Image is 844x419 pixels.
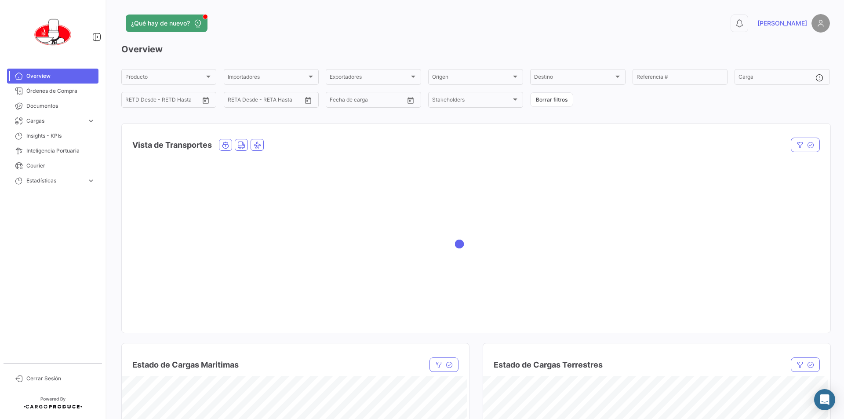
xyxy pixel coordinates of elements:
button: Open calendar [404,94,417,107]
button: Open calendar [199,94,212,107]
input: Hasta [352,98,387,104]
span: Cerrar Sesión [26,375,95,383]
span: Origen [432,75,511,81]
button: Borrar filtros [530,92,573,107]
span: Producto [125,75,204,81]
span: Stakeholders [432,98,511,104]
span: Exportadores [330,75,409,81]
span: Overview [26,72,95,80]
a: Documentos [7,98,98,113]
a: Órdenes de Compra [7,84,98,98]
h4: Estado de Cargas Terrestres [494,359,603,371]
button: Land [235,139,247,150]
a: Inteligencia Portuaria [7,143,98,158]
input: Hasta [250,98,285,104]
a: Overview [7,69,98,84]
span: Cargas [26,117,84,125]
span: Courier [26,162,95,170]
a: Insights - KPIs [7,128,98,143]
button: Air [251,139,263,150]
span: Importadores [228,75,307,81]
input: Desde [330,98,346,104]
span: ¿Qué hay de nuevo? [131,19,190,28]
div: Abrir Intercom Messenger [814,389,835,410]
span: Inteligencia Portuaria [26,147,95,155]
h4: Estado de Cargas Maritimas [132,359,239,371]
span: Estadísticas [26,177,84,185]
button: ¿Qué hay de nuevo? [126,15,207,32]
input: Desde [228,98,244,104]
button: Ocean [219,139,232,150]
a: Courier [7,158,98,173]
img: placeholder-user.png [811,14,830,33]
span: expand_more [87,117,95,125]
h4: Vista de Transportes [132,139,212,151]
span: Destino [534,75,613,81]
img: 0621d632-ab00-45ba-b411-ac9e9fb3f036.png [31,11,75,55]
span: Documentos [26,102,95,110]
input: Desde [125,98,141,104]
span: expand_more [87,177,95,185]
button: Open calendar [302,94,315,107]
span: Insights - KPIs [26,132,95,140]
input: Hasta [147,98,182,104]
h3: Overview [121,43,830,55]
span: Órdenes de Compra [26,87,95,95]
span: [PERSON_NAME] [757,19,807,28]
